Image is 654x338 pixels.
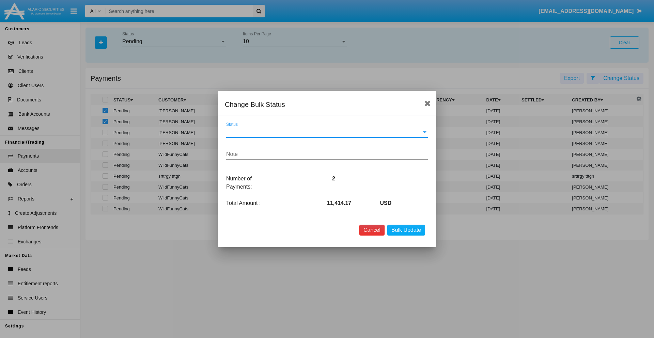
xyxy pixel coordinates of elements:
p: Total Amount : [221,199,274,207]
button: Cancel [359,225,385,236]
p: Number of Payments: [221,175,274,191]
p: USD [380,199,433,207]
span: Status [226,129,422,135]
button: Bulk Update [387,225,425,236]
div: Change Bulk Status [225,99,429,110]
p: 11,414.17 [327,199,380,207]
p: 2 [327,175,380,183]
